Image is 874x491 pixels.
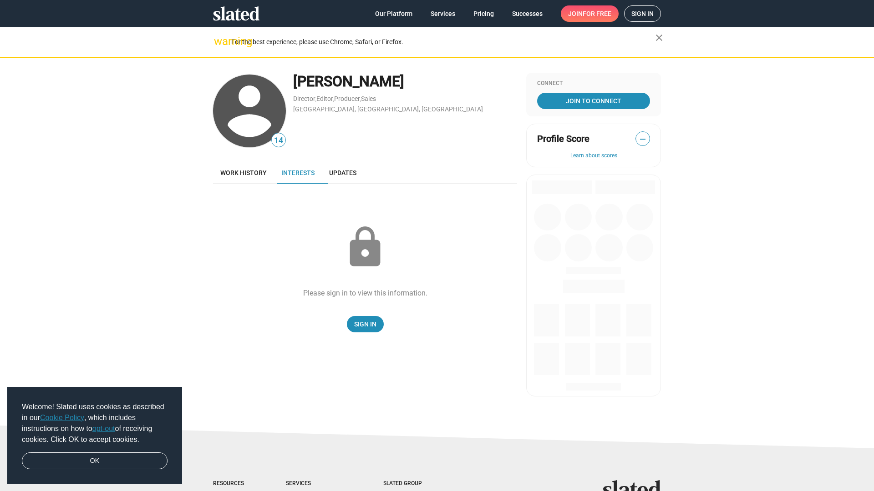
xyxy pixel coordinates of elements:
a: [GEOGRAPHIC_DATA], [GEOGRAPHIC_DATA], [GEOGRAPHIC_DATA] [293,105,483,113]
span: — [636,133,650,145]
a: Interests [274,162,322,184]
a: Pricing [466,5,501,22]
span: Pricing [473,5,494,22]
span: Successes [512,5,543,22]
a: dismiss cookie message [22,452,168,470]
span: , [333,97,334,102]
a: Join To Connect [537,93,650,109]
a: Sign In [347,316,384,332]
div: For the best experience, please use Chrome, Safari, or Firefox. [231,36,655,48]
a: Our Platform [368,5,420,22]
a: Services [423,5,462,22]
div: Please sign in to view this information. [303,288,427,298]
a: Producer [334,95,360,102]
a: Work history [213,162,274,184]
span: Our Platform [375,5,412,22]
a: Successes [505,5,550,22]
mat-icon: warning [214,36,225,47]
span: Welcome! Slated uses cookies as described in our , which includes instructions on how to of recei... [22,401,168,445]
a: opt-out [92,425,115,432]
div: Resources [213,480,249,487]
a: Cookie Policy [40,414,84,421]
span: Interests [281,169,315,176]
mat-icon: lock [342,225,388,270]
a: Sales [361,95,376,102]
span: 14 [272,135,285,147]
span: , [315,97,316,102]
a: Updates [322,162,364,184]
span: Sign in [631,6,654,21]
div: cookieconsent [7,387,182,484]
span: Join To Connect [539,93,648,109]
div: Services [286,480,347,487]
mat-icon: close [654,32,665,43]
a: Sign in [624,5,661,22]
span: Join [568,5,611,22]
div: Slated Group [383,480,445,487]
a: Joinfor free [561,5,619,22]
a: Director [293,95,315,102]
span: Updates [329,169,356,176]
span: Profile Score [537,133,589,145]
span: Work history [220,169,267,176]
span: for free [583,5,611,22]
button: Learn about scores [537,152,650,160]
span: Sign In [354,316,376,332]
span: , [360,97,361,102]
div: Connect [537,80,650,87]
div: [PERSON_NAME] [293,72,517,91]
a: Editor [316,95,333,102]
span: Services [431,5,455,22]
